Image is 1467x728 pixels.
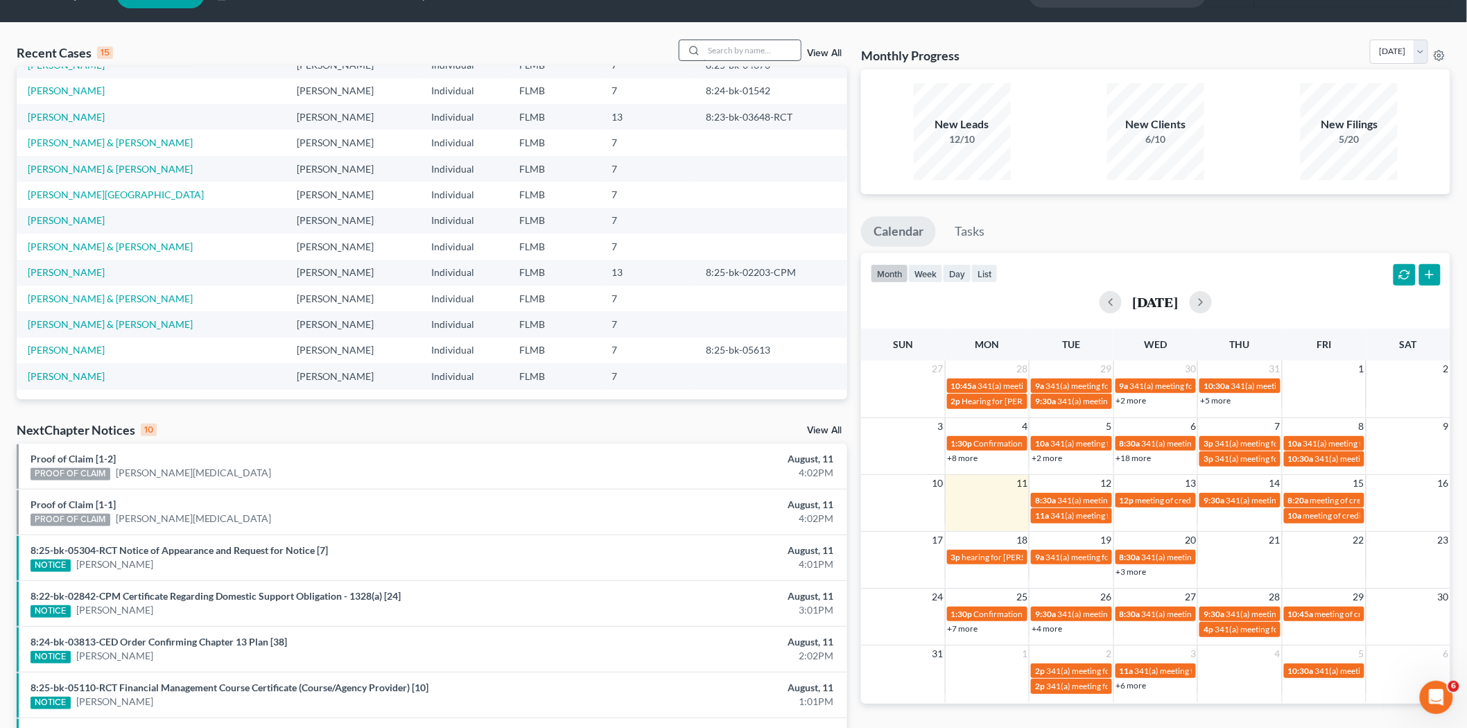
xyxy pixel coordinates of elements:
td: Individual [420,338,509,363]
span: 9:30a [1035,609,1056,619]
div: August, 11 [575,498,833,512]
a: [PERSON_NAME] & [PERSON_NAME] [28,293,193,304]
span: 10:30a [1288,453,1314,464]
a: 8:24-bk-03813-CED Order Confirming Chapter 13 Plan [38] [31,636,287,648]
td: Individual [420,104,509,130]
span: 16 [1436,475,1450,492]
div: PROOF OF CLAIM [31,514,110,526]
span: 9a [1120,381,1129,391]
div: August, 11 [575,589,833,603]
div: August, 11 [575,681,833,695]
span: hearing for [PERSON_NAME] [962,552,1069,562]
td: FLMB [509,130,601,155]
td: 7 [601,286,695,311]
td: 8:24-bk-01542 [695,78,847,104]
a: [PERSON_NAME] & [PERSON_NAME] [28,318,193,330]
a: [PERSON_NAME] & [PERSON_NAME] [28,137,193,148]
td: FLMB [509,104,601,130]
td: [PERSON_NAME] [286,130,420,155]
span: 2p [1035,666,1045,676]
a: [PERSON_NAME][MEDICAL_DATA] [116,512,272,526]
span: 11a [1035,510,1049,521]
span: 28 [1268,589,1282,605]
span: 10a [1288,510,1302,521]
span: 31 [1268,361,1282,377]
span: 10a [1288,438,1302,449]
span: 24 [931,589,945,605]
td: 7 [601,182,695,207]
span: 3p [1204,453,1213,464]
button: day [943,264,971,283]
span: 12p [1120,495,1134,505]
span: 9a [1035,552,1044,562]
a: +2 more [1032,453,1062,463]
span: 341(a) meeting for [PERSON_NAME] [1315,666,1449,676]
span: 341(a) meeting for [PERSON_NAME] [1057,609,1191,619]
span: 17 [931,532,945,548]
span: 341(a) meeting for [PERSON_NAME] [1142,438,1276,449]
span: 2 [1105,645,1113,662]
td: FLMB [509,363,601,389]
td: 7 [601,363,695,389]
span: meeting of creditors for [PERSON_NAME] [1136,495,1287,505]
span: 4 [1274,645,1282,662]
div: August, 11 [575,635,833,649]
td: 7 [601,311,695,337]
span: 1:30p [951,609,973,619]
span: 341(a) meeting for [PERSON_NAME] & [PERSON_NAME] [1046,681,1253,691]
span: 2 [1442,361,1450,377]
a: 8:22-bk-02842-CPM Certificate Regarding Domestic Support Obligation - 1328(a) [24] [31,590,401,602]
span: 341(a) meeting for [PERSON_NAME] [1050,510,1184,521]
div: PROOF OF CLAIM [31,468,110,480]
span: 341(a) meeting for [PERSON_NAME] & [PERSON_NAME] [1135,666,1342,676]
span: 3p [1204,438,1213,449]
span: 1 [1357,361,1366,377]
a: +8 more [948,453,978,463]
td: FLMB [509,338,601,363]
span: 21 [1268,532,1282,548]
span: 3p [951,552,961,562]
span: 10 [931,475,945,492]
td: [PERSON_NAME] [286,78,420,104]
div: New Clients [1107,116,1204,132]
td: Individual [420,311,509,337]
a: +6 more [1116,680,1147,691]
span: 341(a) meeting for [PERSON_NAME] & [PERSON_NAME] [1142,552,1349,562]
span: 10:45a [1288,609,1314,619]
td: 7 [601,234,695,259]
td: Individual [420,130,509,155]
span: 4p [1204,624,1213,634]
div: NOTICE [31,651,71,664]
a: +2 more [1116,395,1147,406]
a: +18 more [1116,453,1152,463]
span: 341(a) meeting for [PERSON_NAME] [1303,438,1437,449]
span: 341(a) meeting for [PERSON_NAME] [1215,624,1348,634]
span: 341(a) meeting for [PERSON_NAME] [1215,438,1348,449]
td: Individual [420,182,509,207]
span: 341(a) meeting for [PERSON_NAME] [1215,453,1348,464]
span: 30 [1183,361,1197,377]
span: 1 [1021,645,1029,662]
span: 7 [1274,418,1282,435]
span: 10:30a [1288,666,1314,676]
span: 31 [931,645,945,662]
span: 341(a) meeting for [PERSON_NAME] & [PERSON_NAME] [1057,495,1265,505]
span: 341(a) meeting for [PERSON_NAME] [1142,609,1276,619]
span: 18 [1015,532,1029,548]
span: 27 [1183,589,1197,605]
span: 20 [1183,532,1197,548]
td: Individual [420,78,509,104]
a: [PERSON_NAME] & [PERSON_NAME] [28,163,193,175]
span: 341(a) meeting for [PERSON_NAME] [1045,381,1179,391]
span: 8:30a [1120,552,1140,562]
h3: Monthly Progress [861,47,960,64]
td: Individual [420,286,509,311]
a: [PERSON_NAME] [76,603,153,617]
span: 25 [1015,589,1029,605]
span: 11a [1120,666,1134,676]
a: [PERSON_NAME] [28,59,105,71]
span: 341(a) meeting for [PERSON_NAME] [978,381,1112,391]
span: 9:30a [1204,495,1224,505]
span: 29 [1100,361,1113,377]
a: View All [807,426,842,435]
